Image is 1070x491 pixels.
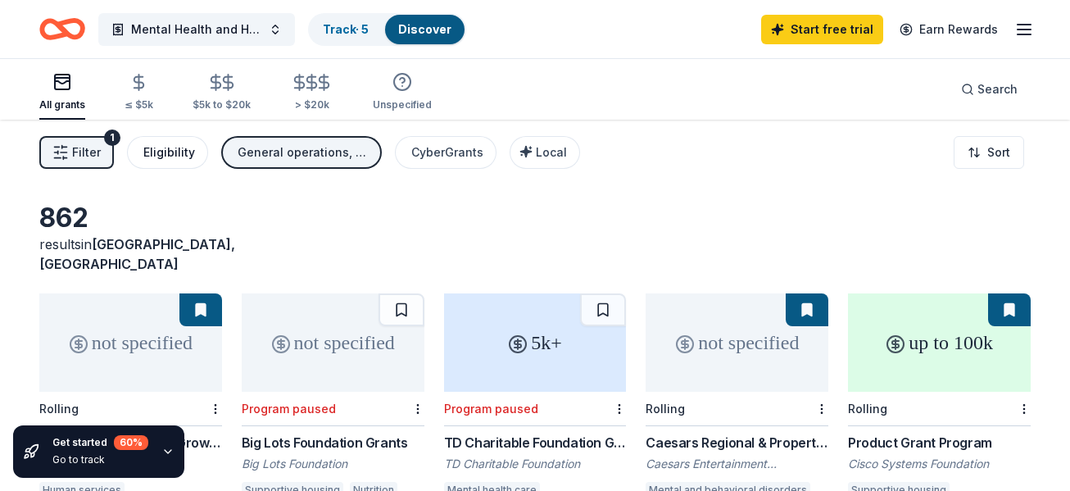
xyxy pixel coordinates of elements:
button: CyberGrants [395,136,496,169]
button: All grants [39,66,85,120]
button: $5k to $20k [193,66,251,120]
div: 60 % [114,435,148,450]
div: not specified [39,293,222,392]
button: > $20k [290,66,333,120]
div: Cisco Systems Foundation [848,456,1031,472]
div: CyberGrants [411,143,483,162]
div: Unspecified [373,98,432,111]
button: Eligibility [127,136,208,169]
button: Mental Health and Homeless [98,13,295,46]
button: Filter1 [39,136,114,169]
span: Filter [72,143,101,162]
div: up to 100k [848,293,1031,392]
button: Local [510,136,580,169]
div: Program paused [242,402,336,416]
div: not specified [646,293,828,392]
span: in [39,236,235,272]
div: Caesars Entertainment Foundation Inc [646,456,828,472]
div: TD Charitable Foundation [444,456,627,472]
div: Rolling [39,402,79,416]
div: Get started [52,435,148,450]
div: Product Grant Program [848,433,1031,452]
span: Local [536,145,567,159]
button: General operations, Education, Projects & programming [221,136,382,169]
div: > $20k [290,98,333,111]
button: Unspecified [373,66,432,120]
div: General operations, Education, Projects & programming [238,143,369,162]
div: Eligibility [143,143,195,162]
button: Search [948,73,1031,106]
button: ≤ $5k [125,66,153,120]
span: [GEOGRAPHIC_DATA], [GEOGRAPHIC_DATA] [39,236,235,272]
div: not specified [242,293,424,392]
a: Discover [398,22,451,36]
a: Start free trial [761,15,883,44]
span: Search [977,80,1018,99]
div: TD Charitable Foundation Grants [444,433,627,452]
a: Track· 5 [323,22,369,36]
div: 1 [104,130,120,146]
div: ≤ $5k [125,98,153,111]
div: results [39,234,222,274]
a: Home [39,10,85,48]
div: 862 [39,202,222,234]
div: Big Lots Foundation Grants [242,433,424,452]
div: All grants [39,98,85,111]
div: Program paused [444,402,538,416]
div: Rolling [646,402,685,416]
span: Mental Health and Homeless [131,20,262,39]
div: Rolling [848,402,887,416]
button: Sort [954,136,1024,169]
span: Sort [987,143,1010,162]
a: Earn Rewards [890,15,1008,44]
div: Caesars Regional & Property Giving [646,433,828,452]
div: Big Lots Foundation [242,456,424,472]
button: Track· 5Discover [308,13,466,46]
div: $5k to $20k [193,98,251,111]
div: 5k+ [444,293,627,392]
div: Go to track [52,453,148,466]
